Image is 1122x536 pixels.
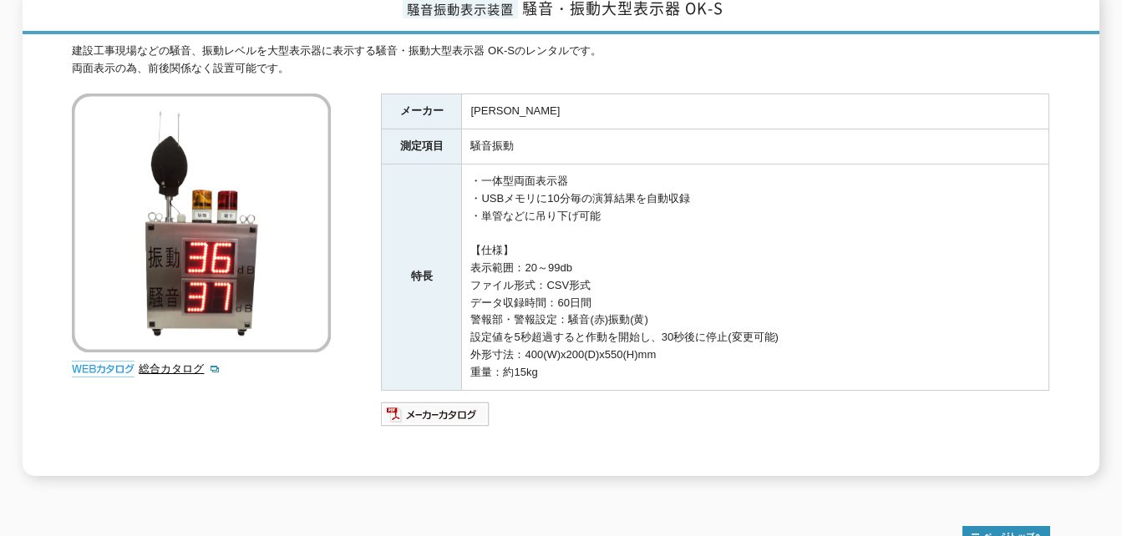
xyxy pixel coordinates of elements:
[382,164,462,391] th: 特長
[462,94,1049,129] td: [PERSON_NAME]
[382,129,462,164] th: 測定項目
[72,361,135,377] img: webカタログ
[72,43,1049,78] div: 建設工事現場などの騒音、振動レベルを大型表示器に表示する騒音・振動大型表示器 OK-Sのレンタルです。 両面表示の為、前後関係なく設置可能です。
[462,164,1049,391] td: ・一体型両面表示器 ・USBメモリに10分毎の演算結果を自動収録 ・単管などに吊り下げ可能 【仕様】 表示範囲：20～99db ファイル形式：CSV形式 データ収録時間：60日間 警報部・警報設...
[72,94,331,352] img: 騒音・振動大型表示器 OK-S
[381,412,490,424] a: メーカーカタログ
[462,129,1049,164] td: 騒音振動
[139,362,221,375] a: 総合カタログ
[382,94,462,129] th: メーカー
[381,401,490,427] img: メーカーカタログ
